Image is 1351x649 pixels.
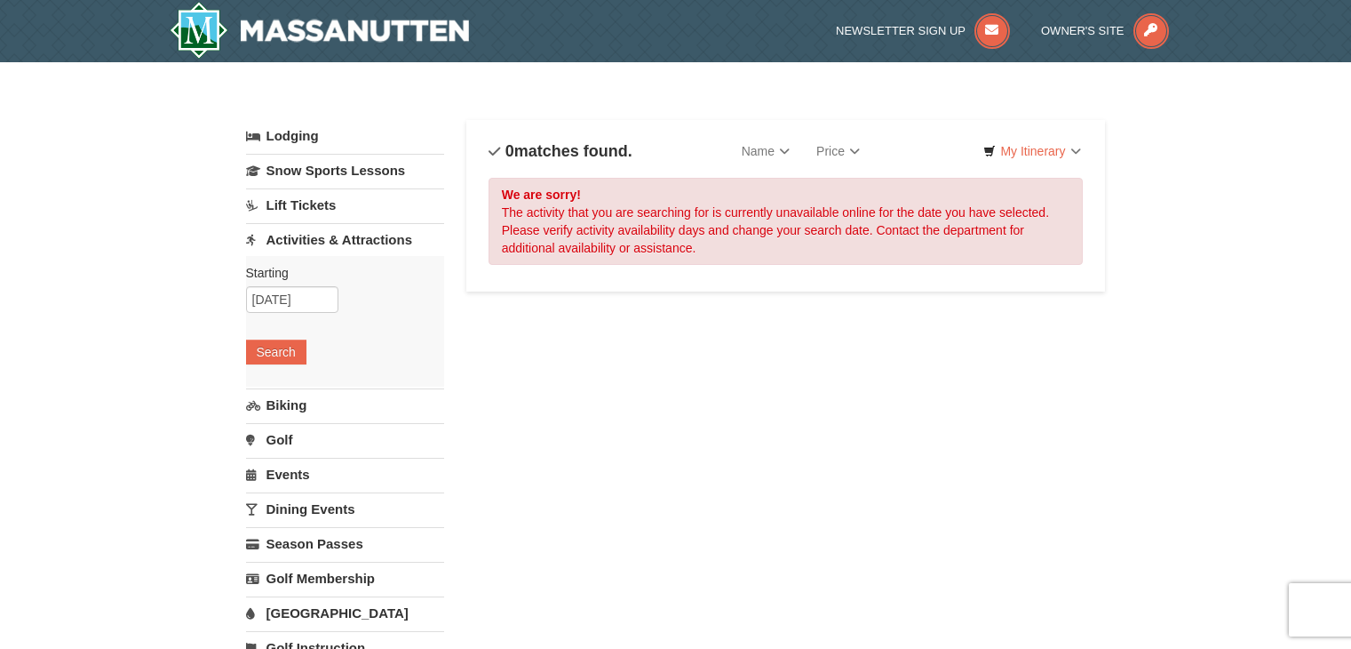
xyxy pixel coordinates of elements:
a: Snow Sports Lessons [246,154,444,187]
a: My Itinerary [972,138,1092,164]
span: Newsletter Sign Up [836,24,966,37]
a: Lift Tickets [246,188,444,221]
a: Massanutten Resort [170,2,470,59]
a: Events [246,458,444,491]
img: Massanutten Resort Logo [170,2,470,59]
label: Starting [246,264,431,282]
a: Dining Events [246,493,444,525]
span: 0 [505,142,514,160]
a: Price [803,133,873,169]
strong: We are sorry! [502,188,581,202]
button: Search [246,340,306,365]
a: [GEOGRAPHIC_DATA] [246,597,444,629]
a: Name [728,133,803,169]
a: Newsletter Sign Up [836,24,1010,37]
h4: matches found. [489,142,632,160]
span: Owner's Site [1041,24,1125,37]
div: The activity that you are searching for is currently unavailable online for the date you have sel... [489,178,1084,265]
a: Owner's Site [1041,24,1169,37]
a: Season Passes [246,527,444,560]
a: Golf Membership [246,562,444,595]
a: Biking [246,389,444,421]
a: Lodging [246,120,444,152]
a: Activities & Attractions [246,223,444,256]
a: Golf [246,423,444,456]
